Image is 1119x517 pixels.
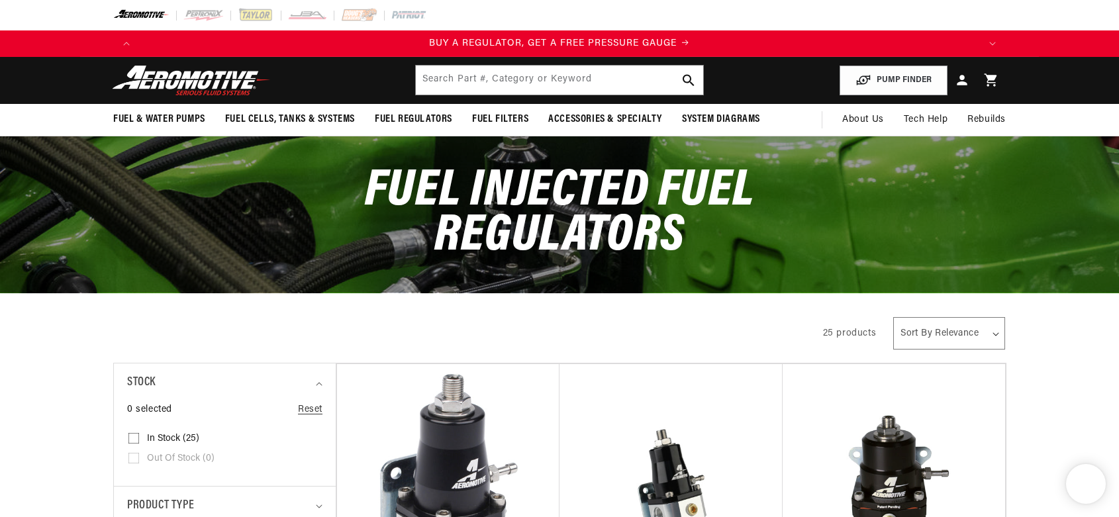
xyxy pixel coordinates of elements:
span: BUY A REGULATOR, GET A FREE PRESSURE GAUGE [429,38,677,48]
a: Reset [298,402,322,417]
div: Announcement [140,36,979,51]
input: Search by Part Number, Category or Keyword [416,66,703,95]
span: 0 selected [127,402,172,417]
summary: Fuel Cells, Tanks & Systems [215,104,365,135]
button: Translation missing: en.sections.announcements.previous_announcement [113,30,140,57]
span: Stock [127,373,156,393]
button: search button [674,66,703,95]
slideshow-component: Translation missing: en.sections.announcements.announcement_bar [80,30,1039,57]
span: Accessories & Specialty [548,113,662,126]
span: Fuel Filters [472,113,528,126]
span: Fuel Injected Fuel Regulators [365,165,755,263]
span: In stock (25) [147,433,199,445]
span: Product type [127,496,194,516]
img: Aeromotive [109,65,274,96]
summary: Fuel Filters [462,104,538,135]
summary: Rebuilds [957,104,1016,136]
div: 1 of 4 [140,36,979,51]
button: PUMP FINDER [840,66,948,95]
summary: System Diagrams [672,104,770,135]
summary: Stock (0 selected) [127,363,322,402]
summary: Accessories & Specialty [538,104,672,135]
span: Fuel & Water Pumps [113,113,205,126]
span: About Us [842,115,884,124]
summary: Fuel & Water Pumps [103,104,215,135]
span: Tech Help [904,113,948,127]
span: System Diagrams [682,113,760,126]
summary: Fuel Regulators [365,104,462,135]
span: Fuel Regulators [375,113,452,126]
summary: Tech Help [894,104,957,136]
button: Translation missing: en.sections.announcements.next_announcement [979,30,1006,57]
a: About Us [832,104,894,136]
span: Rebuilds [967,113,1006,127]
span: Out of stock (0) [147,453,215,465]
span: Fuel Cells, Tanks & Systems [225,113,355,126]
span: 25 products [823,328,877,338]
